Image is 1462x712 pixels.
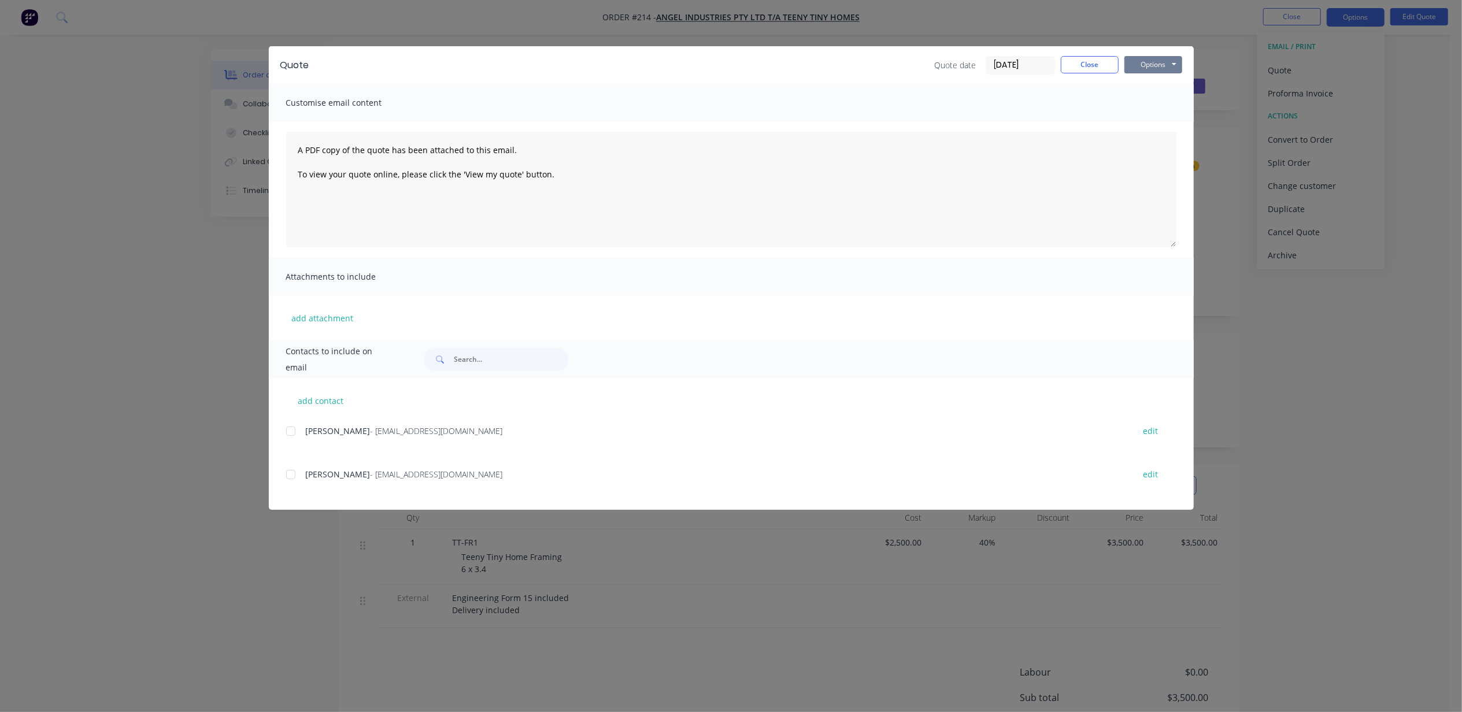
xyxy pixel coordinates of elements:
span: [PERSON_NAME] [306,425,371,436]
span: Customise email content [286,95,413,111]
span: Contacts to include on email [286,343,395,376]
span: Attachments to include [286,269,413,285]
div: Quote [280,58,309,72]
span: - [EMAIL_ADDRESS][DOMAIN_NAME] [371,469,503,480]
button: edit [1137,466,1165,482]
span: [PERSON_NAME] [306,469,371,480]
button: add attachment [286,309,360,327]
input: Search... [454,348,568,371]
span: Quote date [935,59,976,71]
button: Close [1061,56,1119,73]
button: edit [1137,423,1165,439]
button: Options [1124,56,1182,73]
span: - [EMAIL_ADDRESS][DOMAIN_NAME] [371,425,503,436]
button: add contact [286,392,356,409]
textarea: A PDF copy of the quote has been attached to this email. To view your quote online, please click ... [286,132,1176,247]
